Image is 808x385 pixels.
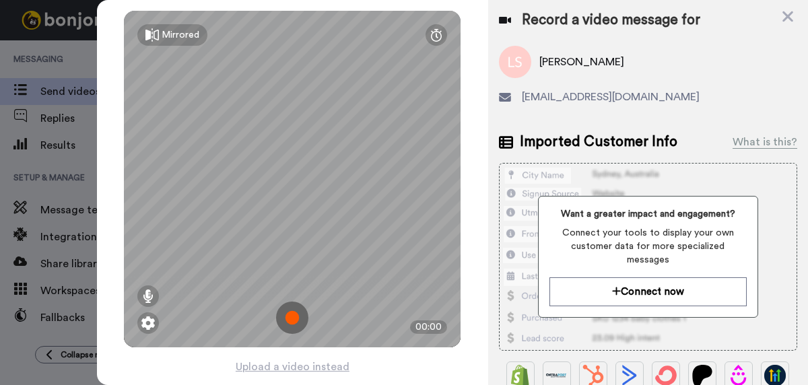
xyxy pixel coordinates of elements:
div: What is this? [733,134,797,150]
img: ic_record_start.svg [276,302,308,334]
span: [EMAIL_ADDRESS][DOMAIN_NAME] [522,89,700,105]
span: Connect your tools to display your own customer data for more specialized messages [549,226,747,267]
button: Connect now [549,277,747,306]
span: Imported Customer Info [520,132,677,152]
div: 00:00 [410,320,447,334]
span: Want a greater impact and engagement? [549,207,747,221]
button: Upload a video instead [232,358,353,376]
